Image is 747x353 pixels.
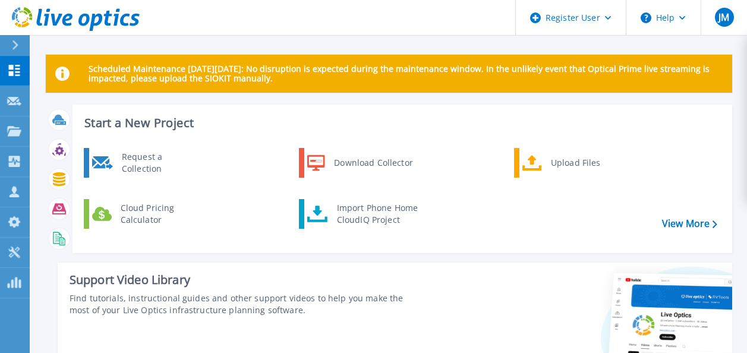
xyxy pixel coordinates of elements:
div: Request a Collection [116,151,203,175]
a: View More [662,218,717,229]
div: Import Phone Home CloudIQ Project [331,202,424,226]
div: Cloud Pricing Calculator [115,202,203,226]
a: Request a Collection [84,148,206,178]
a: Upload Files [514,148,636,178]
a: Cloud Pricing Calculator [84,199,206,229]
h3: Start a New Project [84,116,717,130]
div: Support Video Library [70,272,420,288]
div: Download Collector [328,151,418,175]
div: Find tutorials, instructional guides and other support videos to help you make the most of your L... [70,292,420,316]
p: Scheduled Maintenance [DATE][DATE]: No disruption is expected during the maintenance window. In t... [89,64,723,83]
a: Download Collector [299,148,421,178]
div: Upload Files [545,151,633,175]
span: JM [718,12,729,22]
